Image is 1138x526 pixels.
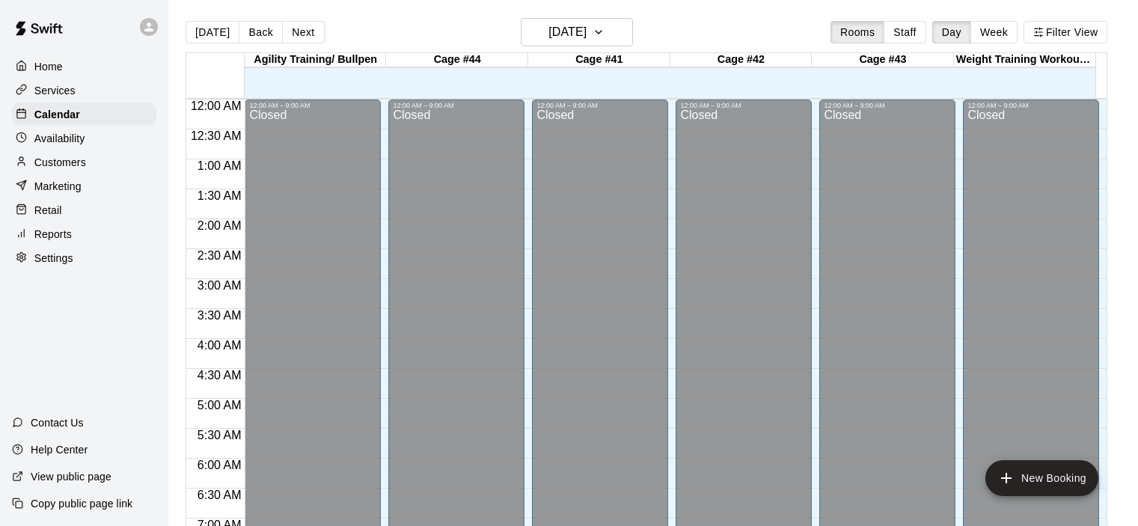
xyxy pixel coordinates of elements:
[31,496,132,511] p: Copy public page link
[34,155,86,170] p: Customers
[1024,21,1107,43] button: Filter View
[954,53,1096,67] div: Weight Training Workout Area
[830,21,884,43] button: Rooms
[194,399,245,412] span: 5:00 AM
[884,21,926,43] button: Staff
[194,339,245,352] span: 4:00 AM
[34,203,62,218] p: Retail
[12,223,156,245] a: Reports
[249,102,376,109] div: 12:00 AM – 9:00 AM
[521,18,633,46] button: [DATE]
[386,53,528,67] div: Cage #44
[393,102,520,109] div: 12:00 AM – 9:00 AM
[34,59,63,74] p: Home
[12,127,156,150] a: Availability
[932,21,971,43] button: Day
[194,279,245,292] span: 3:00 AM
[548,22,587,43] h6: [DATE]
[282,21,324,43] button: Next
[194,249,245,262] span: 2:30 AM
[194,489,245,501] span: 6:30 AM
[31,415,84,430] p: Contact Us
[31,469,111,484] p: View public page
[31,442,88,457] p: Help Center
[680,102,807,109] div: 12:00 AM – 9:00 AM
[194,309,245,322] span: 3:30 AM
[34,131,85,146] p: Availability
[12,103,156,126] a: Calendar
[194,429,245,441] span: 5:30 AM
[967,102,1095,109] div: 12:00 AM – 9:00 AM
[536,102,664,109] div: 12:00 AM – 9:00 AM
[194,219,245,232] span: 2:00 AM
[194,159,245,172] span: 1:00 AM
[239,21,283,43] button: Back
[194,369,245,382] span: 4:30 AM
[194,189,245,202] span: 1:30 AM
[824,102,951,109] div: 12:00 AM – 9:00 AM
[187,129,245,142] span: 12:30 AM
[12,151,156,174] a: Customers
[194,459,245,471] span: 6:00 AM
[670,53,813,67] div: Cage #42
[12,199,156,221] a: Retail
[12,55,156,78] a: Home
[34,179,82,194] p: Marketing
[245,53,387,67] div: Agility Training/ Bullpen
[34,227,72,242] p: Reports
[812,53,954,67] div: Cage #43
[12,247,156,269] a: Settings
[186,21,239,43] button: [DATE]
[34,83,76,98] p: Services
[34,107,80,122] p: Calendar
[34,251,73,266] p: Settings
[12,79,156,102] a: Services
[12,175,156,198] a: Marketing
[528,53,670,67] div: Cage #41
[970,21,1018,43] button: Week
[187,100,245,112] span: 12:00 AM
[985,460,1098,496] button: add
